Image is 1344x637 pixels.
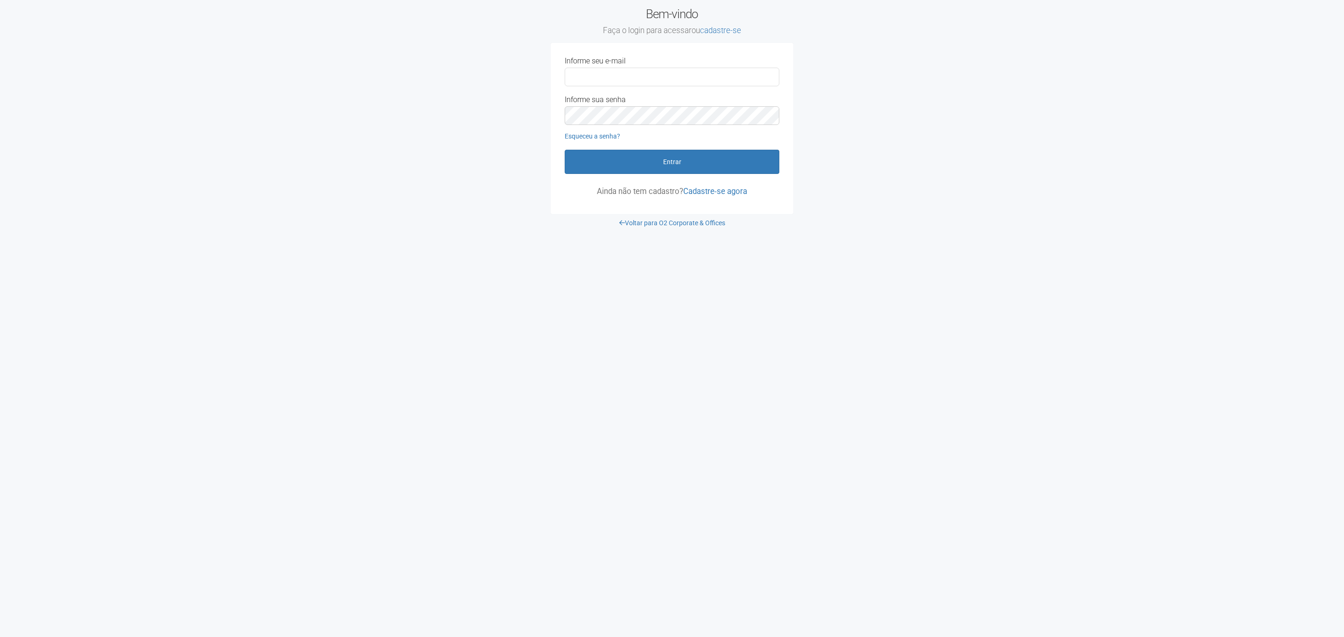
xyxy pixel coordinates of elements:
[683,187,747,196] a: Cadastre-se agora
[551,26,793,36] small: Faça o login para acessar
[565,132,620,140] a: Esqueceu a senha?
[619,219,725,227] a: Voltar para O2 Corporate & Offices
[700,26,741,35] a: cadastre-se
[565,187,779,195] p: Ainda não tem cadastro?
[565,57,626,65] label: Informe seu e-mail
[565,96,626,104] label: Informe sua senha
[692,26,741,35] span: ou
[551,7,793,36] h2: Bem-vindo
[565,150,779,174] button: Entrar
